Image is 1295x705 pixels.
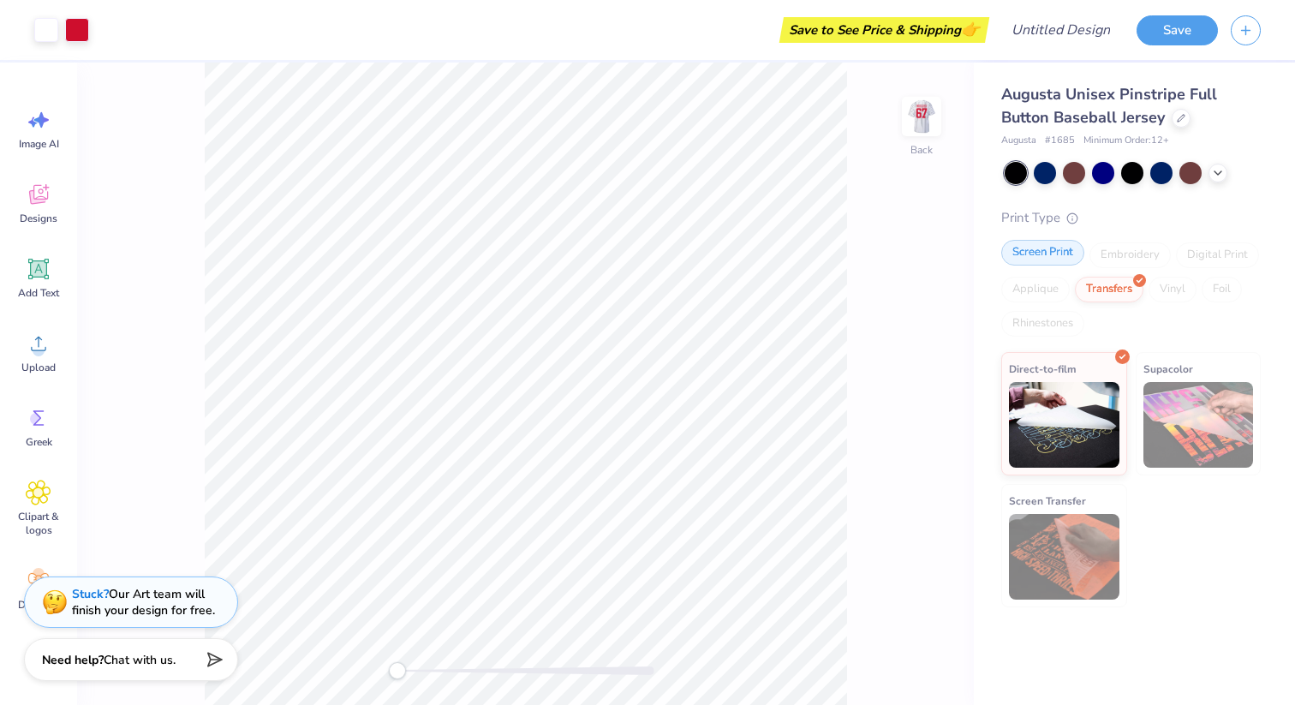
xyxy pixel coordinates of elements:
[19,137,59,151] span: Image AI
[20,212,57,225] span: Designs
[42,652,104,668] strong: Need help?
[1009,382,1119,468] img: Direct-to-film
[1202,277,1242,302] div: Foil
[1137,15,1218,45] button: Save
[10,510,67,537] span: Clipart & logos
[1176,242,1259,268] div: Digital Print
[1089,242,1171,268] div: Embroidery
[104,652,176,668] span: Chat with us.
[910,142,933,158] div: Back
[18,598,59,612] span: Decorate
[784,17,985,43] div: Save to See Price & Shipping
[1045,134,1075,148] span: # 1685
[1075,277,1143,302] div: Transfers
[1143,382,1254,468] img: Supacolor
[1009,514,1119,600] img: Screen Transfer
[1009,360,1077,378] span: Direct-to-film
[26,435,52,449] span: Greek
[1001,134,1036,148] span: Augusta
[72,586,109,602] strong: Stuck?
[998,13,1124,47] input: Untitled Design
[389,662,406,679] div: Accessibility label
[1143,360,1193,378] span: Supacolor
[18,286,59,300] span: Add Text
[1001,240,1084,266] div: Screen Print
[72,586,215,618] div: Our Art team will finish your design for free.
[904,99,939,134] img: Back
[1083,134,1169,148] span: Minimum Order: 12 +
[961,19,980,39] span: 👉
[21,361,56,374] span: Upload
[1009,492,1086,510] span: Screen Transfer
[1001,84,1217,128] span: Augusta Unisex Pinstripe Full Button Baseball Jersey
[1001,277,1070,302] div: Applique
[1001,208,1261,228] div: Print Type
[1149,277,1197,302] div: Vinyl
[1001,311,1084,337] div: Rhinestones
